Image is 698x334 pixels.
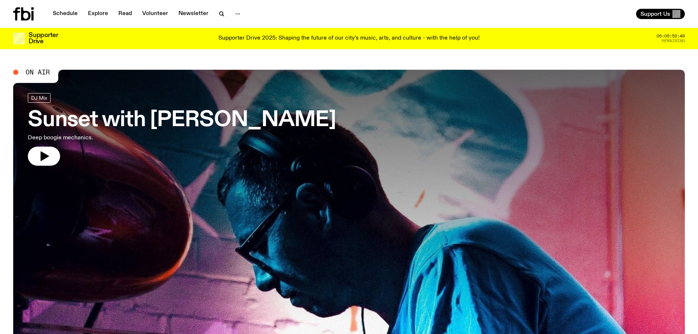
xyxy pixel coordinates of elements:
a: Newsletter [174,9,213,19]
span: Support Us [640,11,670,17]
a: Explore [84,9,112,19]
h3: Supporter Drive [29,32,58,45]
h3: Sunset with [PERSON_NAME] [28,110,336,131]
p: Deep boogie mechanics. [28,133,215,142]
span: 05:05:52:49 [657,34,685,38]
button: Support Us [636,9,685,19]
span: On Air [26,69,50,76]
a: Read [114,9,136,19]
a: Volunteer [138,9,173,19]
a: Sunset with [PERSON_NAME]Deep boogie mechanics. [28,93,336,166]
p: Supporter Drive 2025: Shaping the future of our city’s music, arts, and culture - with the help o... [218,35,480,42]
a: DJ Mix [28,93,51,103]
span: DJ Mix [31,95,47,100]
a: Schedule [48,9,82,19]
span: Remaining [662,39,685,43]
